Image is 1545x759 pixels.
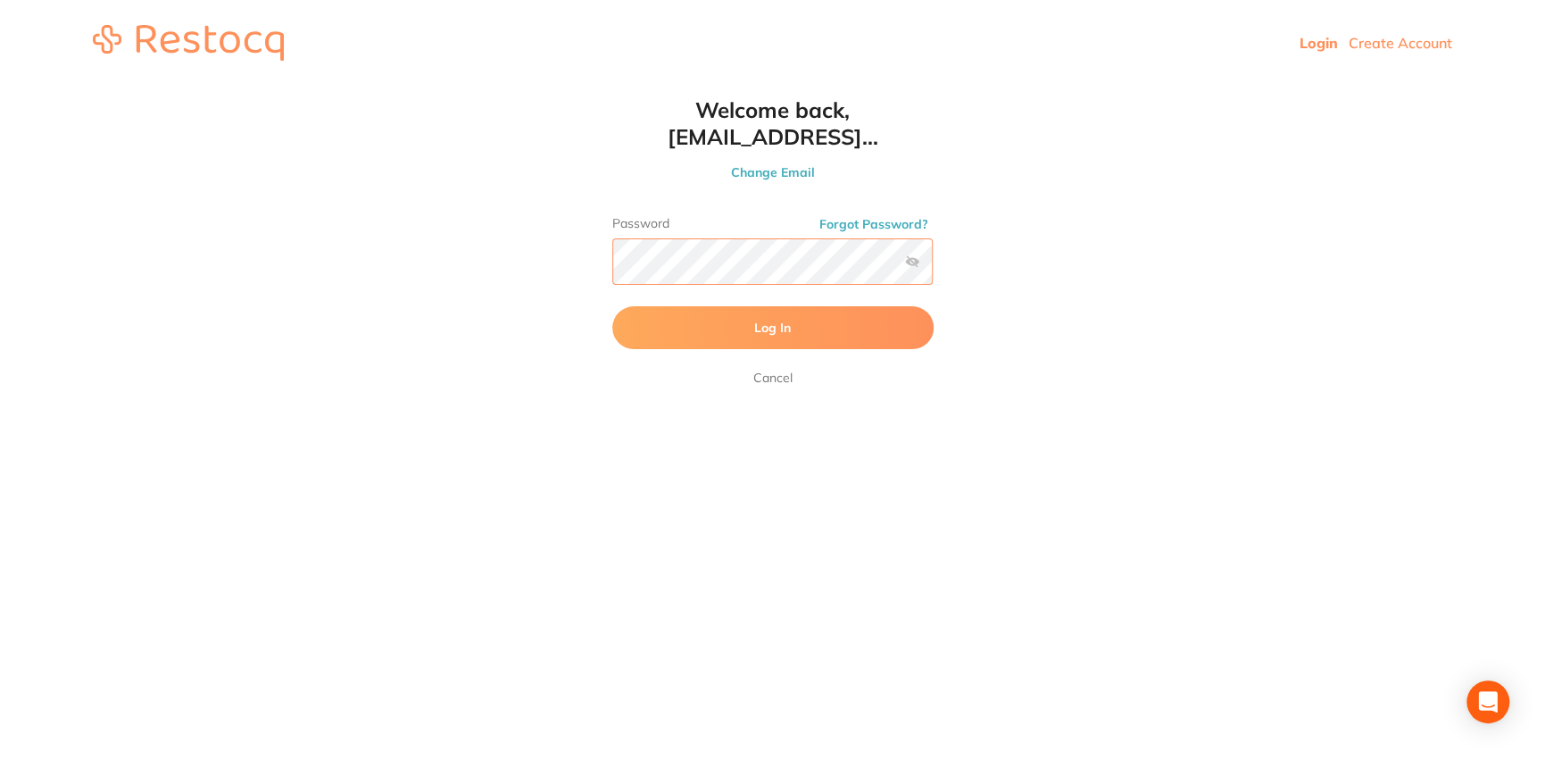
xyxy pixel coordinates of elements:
[577,164,969,180] button: Change Email
[750,367,796,388] a: Cancel
[754,320,791,336] span: Log In
[577,96,969,150] h1: Welcome back, [EMAIL_ADDRESS]...
[1466,680,1509,723] div: Open Intercom Messenger
[1349,34,1452,52] a: Create Account
[1300,34,1338,52] a: Login
[612,216,934,231] label: Password
[93,25,284,61] img: restocq_logo.svg
[814,216,934,232] button: Forgot Password?
[612,306,934,349] button: Log In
